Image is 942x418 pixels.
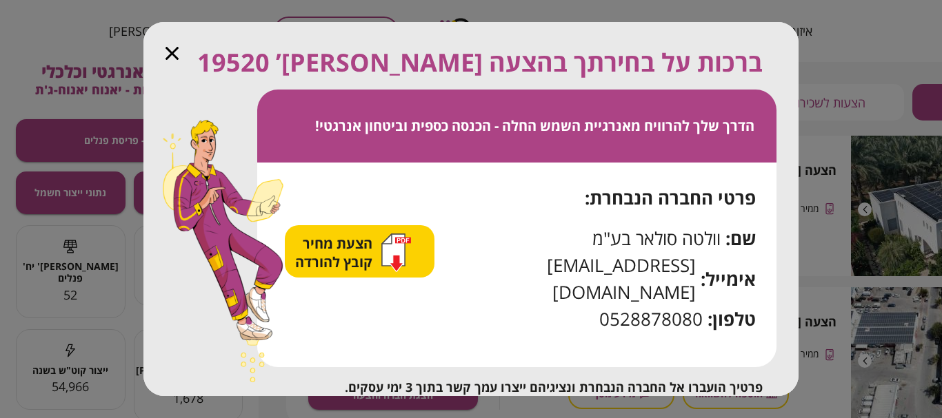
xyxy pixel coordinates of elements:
[434,252,696,306] span: [EMAIL_ADDRESS][DOMAIN_NAME]
[592,225,721,252] span: וולטה סולאר בע"מ
[295,234,376,271] span: הצעת מחיר קובץ להורדה
[708,306,756,333] span: טלפון:
[345,379,763,395] span: פרטיך הועברו אל החברה הנבחרת ונציגיהם ייצרו עמך קשר בתוך 3 ימי עסקים.
[725,225,756,252] span: שם:
[285,185,756,211] div: פרטי החברה הנבחרת:
[701,266,756,293] span: אימייל:
[599,306,703,333] span: 0528878080
[295,233,411,272] button: הצעת מחיר קובץ להורדה
[315,116,754,135] span: הדרך שלך להרוויח מאנרגיית השמש החלה - הכנסה כספית וביטחון אנרגטי!
[197,44,763,81] span: ברכות על בחירתך בהצעה [PERSON_NAME]’ 19520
